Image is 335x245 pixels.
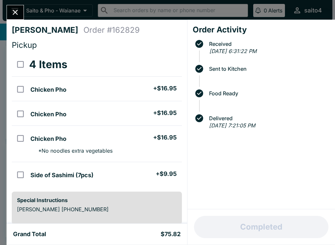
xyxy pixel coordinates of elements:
p: * No noodles extra vegetables [33,147,113,154]
h5: $75.82 [161,230,181,238]
h6: Special Instructions [17,197,177,203]
button: Close [7,5,24,19]
h3: 4 Items [29,58,67,71]
span: Pickup [12,40,37,50]
h5: Side of Sashimi (7pcs) [30,171,94,179]
h4: Order # 162829 [83,25,140,35]
h5: Chicken Pho [30,110,66,118]
h5: Chicken Pho [30,86,66,94]
table: orders table [12,53,182,186]
span: Sent to Kitchen [206,66,330,72]
h4: [PERSON_NAME] [12,25,83,35]
span: Delivered [206,115,330,121]
span: Food Ready [206,90,330,96]
h5: + $16.95 [153,109,177,117]
p: [PERSON_NAME] [PHONE_NUMBER] [17,206,177,213]
h5: + $16.95 [153,134,177,141]
h5: Chicken Pho [30,135,66,143]
h5: + $9.95 [156,170,177,178]
h5: Grand Total [13,230,46,238]
h4: Order Activity [193,25,330,35]
em: [DATE] 6:31:22 PM [209,48,256,54]
em: [DATE] 7:21:05 PM [209,122,255,129]
span: Received [206,41,330,47]
h5: + $16.95 [153,85,177,92]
